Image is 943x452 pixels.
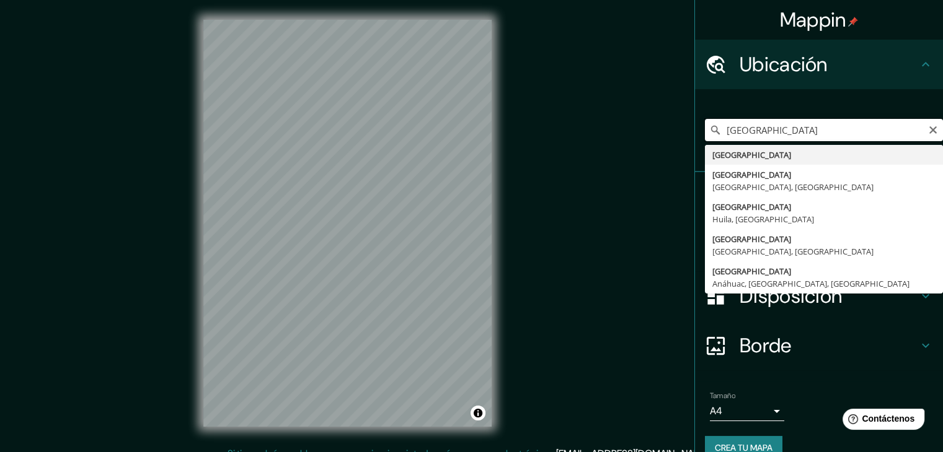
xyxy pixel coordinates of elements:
font: A4 [710,404,722,417]
div: Patas [695,172,943,222]
font: [GEOGRAPHIC_DATA] [712,201,791,212]
img: pin-icon.png [848,17,858,27]
font: Ubicación [740,51,828,77]
font: Tamaño [710,391,735,401]
div: Ubicación [695,40,943,89]
button: Activar o desactivar atribución [471,406,485,420]
font: Mappin [780,7,846,33]
font: Anáhuac, [GEOGRAPHIC_DATA], [GEOGRAPHIC_DATA] [712,278,910,289]
button: Claro [928,123,938,135]
div: Estilo [695,222,943,271]
font: [GEOGRAPHIC_DATA] [712,266,791,277]
font: [GEOGRAPHIC_DATA] [712,149,791,160]
iframe: Lanzador de widgets de ayuda [833,404,929,438]
font: Huila, [GEOGRAPHIC_DATA] [712,214,814,225]
font: Disposición [740,283,842,309]
font: [GEOGRAPHIC_DATA] [712,169,791,180]
div: A4 [710,401,784,421]
input: Elige tu ciudad o zona [705,119,943,141]
div: Borde [695,321,943,370]
font: [GEOGRAPHIC_DATA], [GEOGRAPHIC_DATA] [712,246,874,257]
font: [GEOGRAPHIC_DATA] [712,233,791,245]
canvas: Mapa [203,20,492,427]
font: [GEOGRAPHIC_DATA], [GEOGRAPHIC_DATA] [712,181,874,193]
font: Borde [740,332,792,359]
div: Disposición [695,271,943,321]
